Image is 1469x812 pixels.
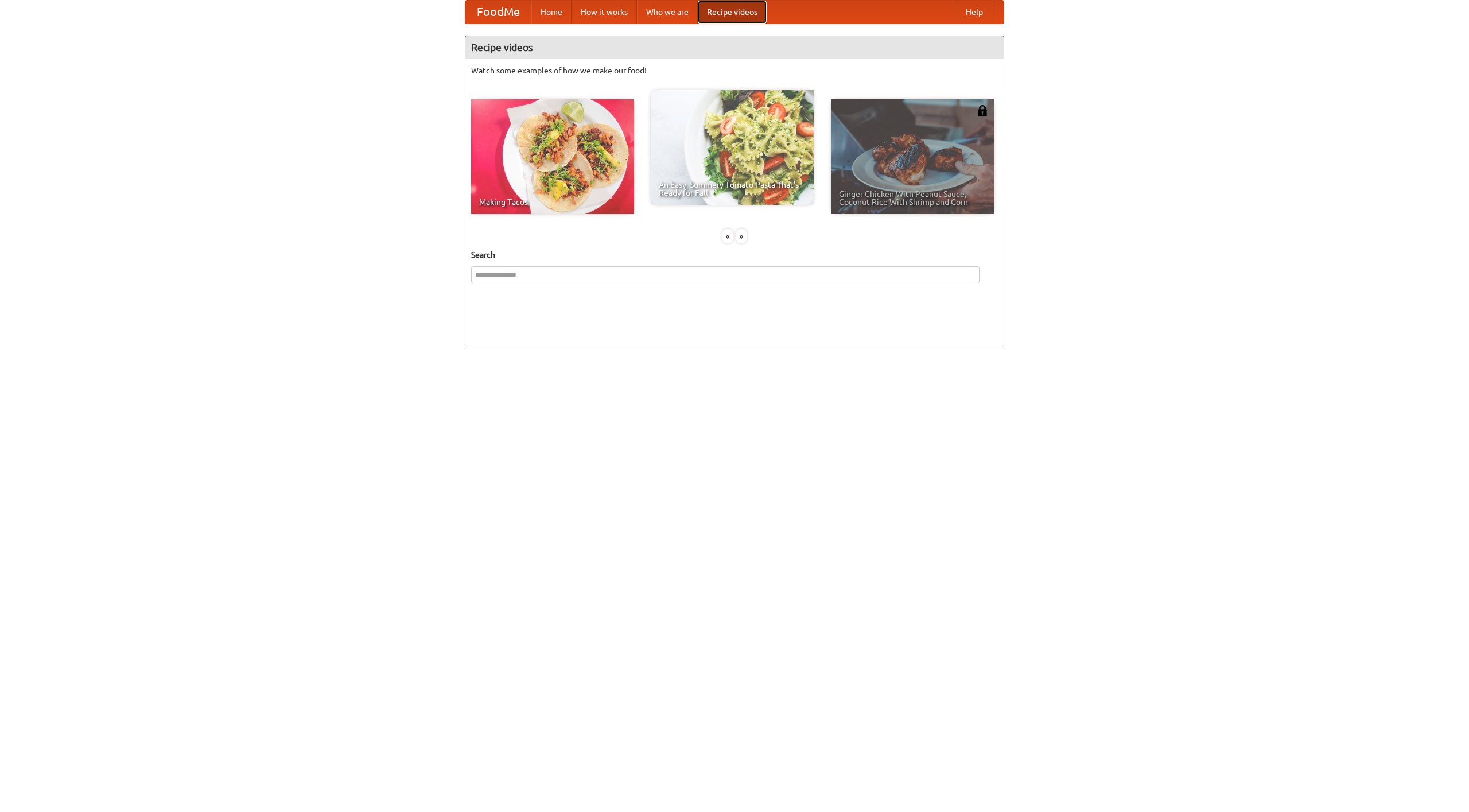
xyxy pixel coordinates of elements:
h4: Recipe videos [465,36,1004,59]
h5: Search [471,249,998,261]
a: Recipe videos [698,1,767,24]
div: » [736,229,747,243]
img: 483408.png [977,105,988,116]
a: Who we are [637,1,698,24]
span: Making Tacos [479,198,626,206]
a: FoodMe [465,1,531,24]
a: Making Tacos [471,99,634,214]
a: How it works [572,1,637,24]
p: Watch some examples of how we make our food! [471,65,998,76]
a: An Easy, Summery Tomato Pasta That's Ready for Fall [651,90,814,205]
div: « [722,229,733,243]
a: Home [531,1,572,24]
span: An Easy, Summery Tomato Pasta That's Ready for Fall [659,181,806,197]
a: Help [957,1,992,24]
